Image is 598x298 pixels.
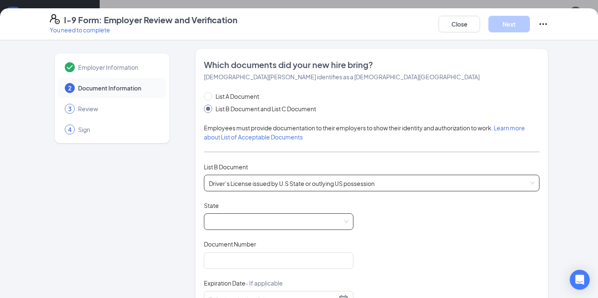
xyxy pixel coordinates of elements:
span: [DEMOGRAPHIC_DATA][PERSON_NAME] identifies as a [DEMOGRAPHIC_DATA][GEOGRAPHIC_DATA] [204,73,480,81]
span: List A Document [212,92,262,101]
span: Document Number [204,240,256,248]
span: Employer Information [78,63,158,71]
svg: Checkmark [65,62,75,72]
span: 3 [68,105,71,113]
svg: FormI9EVerifyIcon [50,14,60,24]
span: State [204,201,219,210]
span: Employees must provide documentation to their employers to show their identity and authorization ... [204,124,525,141]
span: Sign [78,125,158,134]
span: Which documents did your new hire bring? [204,59,539,71]
button: Close [439,16,480,32]
span: 2 [68,84,71,92]
span: List B Document [204,163,248,171]
svg: Ellipses [538,19,548,29]
span: Expiration Date [204,279,283,287]
span: List B Document and List C Document [212,104,319,113]
div: Open Intercom Messenger [570,270,590,290]
button: Next [488,16,530,32]
span: Review [78,105,158,113]
span: Driver’s License issued by U.S State or outlying US possession [209,175,534,191]
span: - If applicable [245,279,283,287]
span: 4 [68,125,71,134]
span: Document Information [78,84,158,92]
h4: I-9 Form: Employer Review and Verification [64,14,238,26]
p: You need to complete [50,26,238,34]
